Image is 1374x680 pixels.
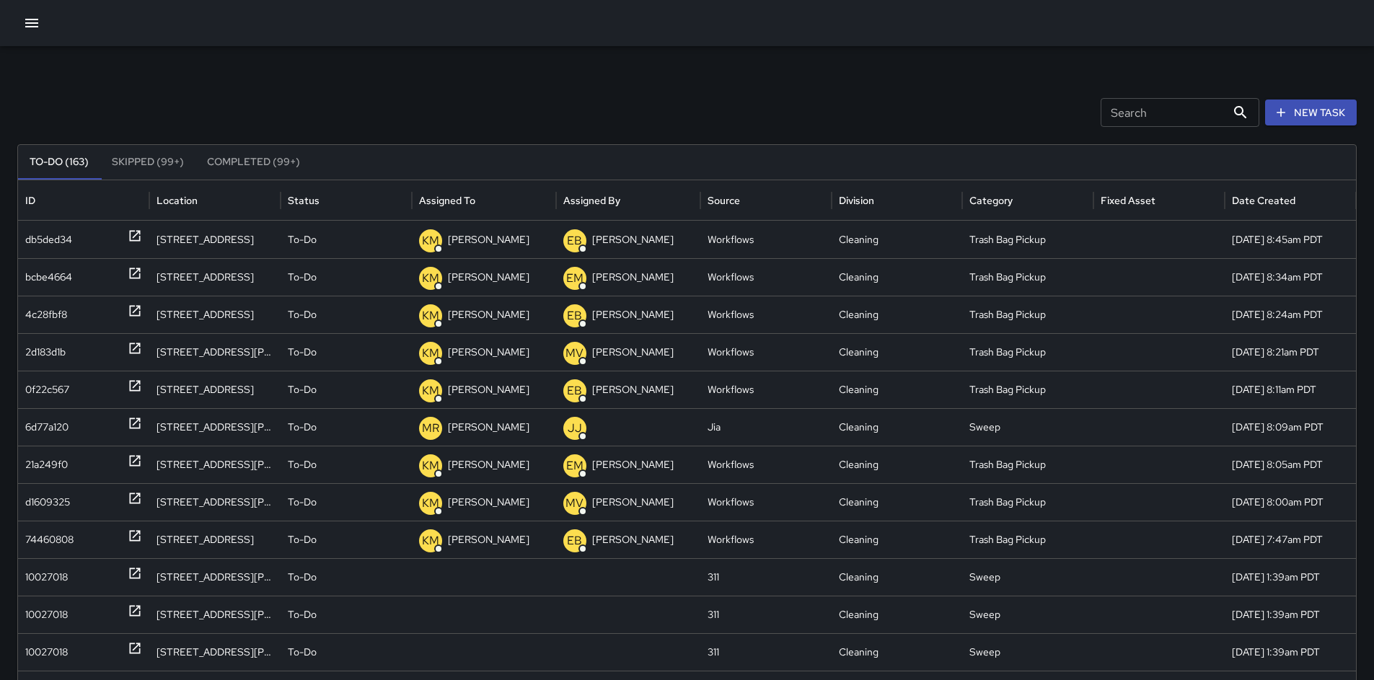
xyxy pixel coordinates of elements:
[568,420,582,437] p: JJ
[149,596,281,633] div: 21a Harriet Street
[832,446,963,483] div: Cleaning
[149,296,281,333] div: 358 12th Street
[592,446,674,483] p: [PERSON_NAME]
[700,333,832,371] div: Workflows
[962,521,1093,558] div: Trash Bag Pickup
[832,408,963,446] div: Cleaning
[563,194,620,207] div: Assigned By
[25,446,68,483] div: 21a249f0
[149,371,281,408] div: 56 Isis Street
[962,446,1093,483] div: Trash Bag Pickup
[422,232,439,250] p: KM
[1225,371,1356,408] div: 9/30/2025, 8:11am PDT
[157,194,198,207] div: Location
[832,258,963,296] div: Cleaning
[962,408,1093,446] div: Sweep
[700,296,832,333] div: Workflows
[448,259,529,296] p: [PERSON_NAME]
[422,457,439,474] p: KM
[448,446,529,483] p: [PERSON_NAME]
[149,521,281,558] div: 1398 Folsom Street
[832,521,963,558] div: Cleaning
[25,559,68,596] div: 10027018
[962,558,1093,596] div: Sweep
[592,334,674,371] p: [PERSON_NAME]
[288,521,317,558] p: To-Do
[962,333,1093,371] div: Trash Bag Pickup
[25,521,74,558] div: 74460808
[832,221,963,258] div: Cleaning
[25,596,68,633] div: 10027018
[832,558,963,596] div: Cleaning
[25,334,66,371] div: 2d183d1b
[448,409,529,446] p: [PERSON_NAME]
[1225,596,1356,633] div: 9/30/2025, 1:39am PDT
[1225,408,1356,446] div: 9/30/2025, 8:09am PDT
[448,334,529,371] p: [PERSON_NAME]
[700,258,832,296] div: Workflows
[100,145,195,180] button: Skipped (99+)
[969,194,1013,207] div: Category
[700,521,832,558] div: Workflows
[1225,633,1356,671] div: 9/30/2025, 1:39am PDT
[592,521,674,558] p: [PERSON_NAME]
[288,446,317,483] p: To-Do
[149,483,281,521] div: 1011 Bryant Street
[149,258,281,296] div: 165 8th Street
[195,145,312,180] button: Completed (99+)
[565,345,583,362] p: MV
[422,307,439,324] p: KM
[962,483,1093,521] div: Trash Bag Pickup
[149,558,281,596] div: 1011 Howard Street
[832,296,963,333] div: Cleaning
[288,484,317,521] p: To-Do
[700,408,832,446] div: Jia
[962,221,1093,258] div: Trash Bag Pickup
[288,334,317,371] p: To-Do
[832,596,963,633] div: Cleaning
[25,259,72,296] div: bcbe4664
[288,259,317,296] p: To-Do
[149,221,281,258] div: 367 12th Street
[839,194,874,207] div: Division
[567,232,582,250] p: EB
[25,296,67,333] div: 4c28fbf8
[288,409,317,446] p: To-Do
[448,371,529,408] p: [PERSON_NAME]
[422,345,439,362] p: KM
[962,258,1093,296] div: Trash Bag Pickup
[422,420,439,437] p: MR
[288,559,317,596] p: To-Do
[18,145,100,180] button: To-Do (163)
[1225,333,1356,371] div: 9/30/2025, 8:21am PDT
[1225,483,1356,521] div: 9/30/2025, 8:00am PDT
[25,484,70,521] div: d1609325
[422,270,439,287] p: KM
[566,457,583,474] p: EM
[700,596,832,633] div: 311
[567,307,582,324] p: EB
[832,371,963,408] div: Cleaning
[592,221,674,258] p: [PERSON_NAME]
[149,633,281,671] div: 21a Harriet Street
[422,382,439,399] p: KM
[25,409,69,446] div: 6d77a120
[288,194,320,207] div: Status
[962,633,1093,671] div: Sweep
[288,221,317,258] p: To-Do
[700,633,832,671] div: 311
[422,532,439,549] p: KM
[566,270,583,287] p: EM
[832,633,963,671] div: Cleaning
[288,371,317,408] p: To-Do
[25,221,72,258] div: db5ded34
[700,446,832,483] div: Workflows
[288,296,317,333] p: To-Do
[1101,194,1155,207] div: Fixed Asset
[592,296,674,333] p: [PERSON_NAME]
[708,194,740,207] div: Source
[700,221,832,258] div: Workflows
[592,484,674,521] p: [PERSON_NAME]
[149,446,281,483] div: 1150 Howard Street
[448,221,529,258] p: [PERSON_NAME]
